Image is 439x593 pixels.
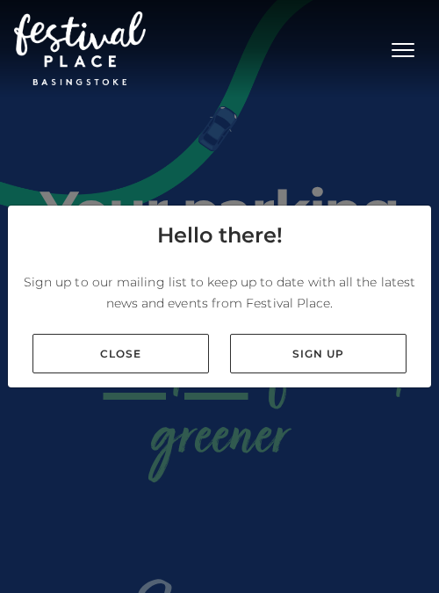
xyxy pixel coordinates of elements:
img: Festival Place Logo [14,11,146,85]
button: Toggle navigation [381,35,425,61]
h4: Hello there! [157,220,283,251]
p: Sign up to our mailing list to keep up to date with all the latest news and events from Festival ... [22,271,417,314]
a: Close [32,334,209,373]
a: Sign up [230,334,407,373]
